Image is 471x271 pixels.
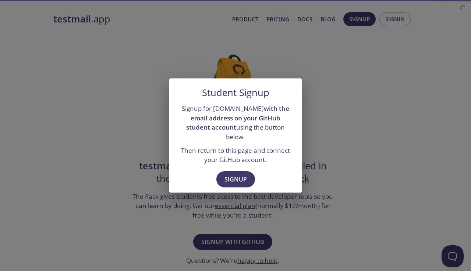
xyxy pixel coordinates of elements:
span: Signup [224,174,247,184]
button: Signup [216,171,255,187]
strong: with the email address on your GitHub student account [186,104,289,131]
p: Then return to this page and connect your GitHub account. [178,146,293,165]
h5: Student Signup [202,87,269,98]
p: Signup for [DOMAIN_NAME] using the button below. [178,104,293,142]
